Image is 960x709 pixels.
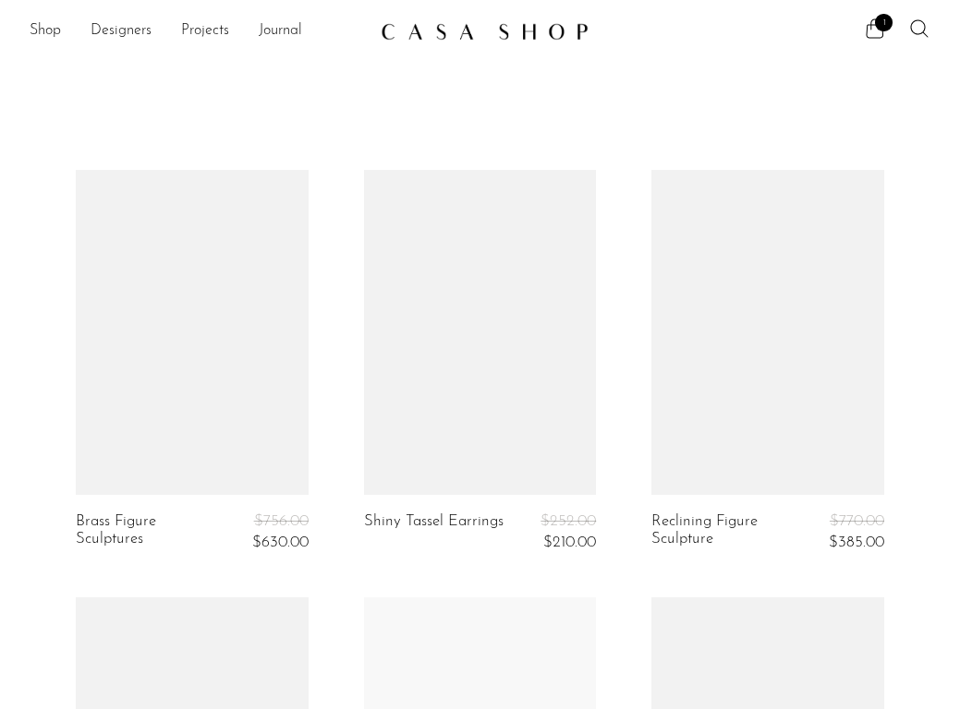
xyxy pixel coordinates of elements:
span: 1 [875,14,893,31]
a: Brass Figure Sculptures [76,513,227,551]
span: $756.00 [254,513,309,529]
a: Shiny Tassel Earrings [364,513,504,551]
span: $385.00 [829,535,884,550]
ul: NEW HEADER MENU [30,16,366,47]
a: Designers [91,19,152,43]
span: $630.00 [252,535,309,550]
span: $252.00 [541,513,596,529]
a: Reclining Figure Sculpture [651,513,803,551]
nav: Desktop navigation [30,16,366,47]
a: Projects [181,19,229,43]
a: Shop [30,19,61,43]
a: Journal [259,19,302,43]
span: $770.00 [830,513,884,529]
span: $210.00 [543,535,596,550]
